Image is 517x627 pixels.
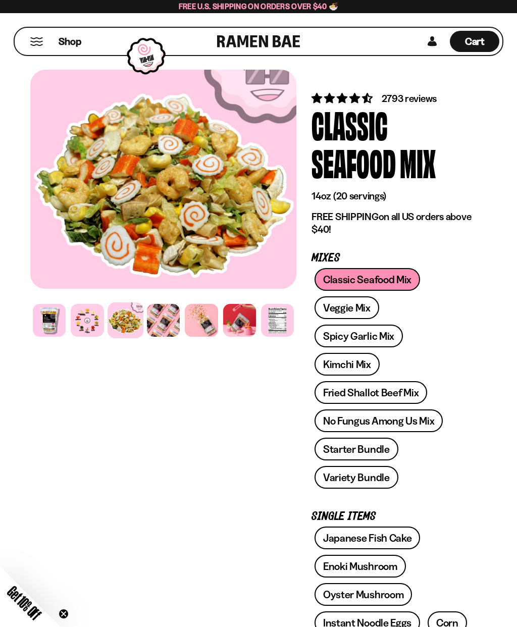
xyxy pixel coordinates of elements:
p: Single Items [312,512,472,521]
strong: FREE SHIPPING [312,211,378,223]
span: Get 10% Off [5,583,44,622]
span: Shop [59,35,81,48]
a: Enoki Mushroom [315,555,406,578]
span: 2793 reviews [382,92,437,104]
p: 14oz (20 servings) [312,190,472,202]
p: Mixes [312,253,472,263]
div: Mix [400,143,436,181]
a: Veggie Mix [315,296,379,319]
a: Kimchi Mix [315,353,380,376]
span: Cart [465,35,485,47]
a: Oyster Mushroom [315,583,412,606]
a: Shop [59,31,81,52]
a: Japanese Fish Cake [315,527,421,549]
a: No Fungus Among Us Mix [315,409,443,432]
div: Classic [312,106,388,143]
div: Seafood [312,143,396,181]
a: Fried Shallot Beef Mix [315,381,427,404]
span: Free U.S. Shipping on Orders over $40 🍜 [179,2,339,11]
a: Variety Bundle [315,466,398,489]
a: Spicy Garlic Mix [315,325,403,347]
span: 4.68 stars [312,92,375,104]
a: Cart [450,28,499,55]
button: Mobile Menu Trigger [30,37,43,46]
button: Close teaser [59,609,69,619]
a: Starter Bundle [315,438,398,460]
p: on all US orders above $40! [312,211,472,236]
